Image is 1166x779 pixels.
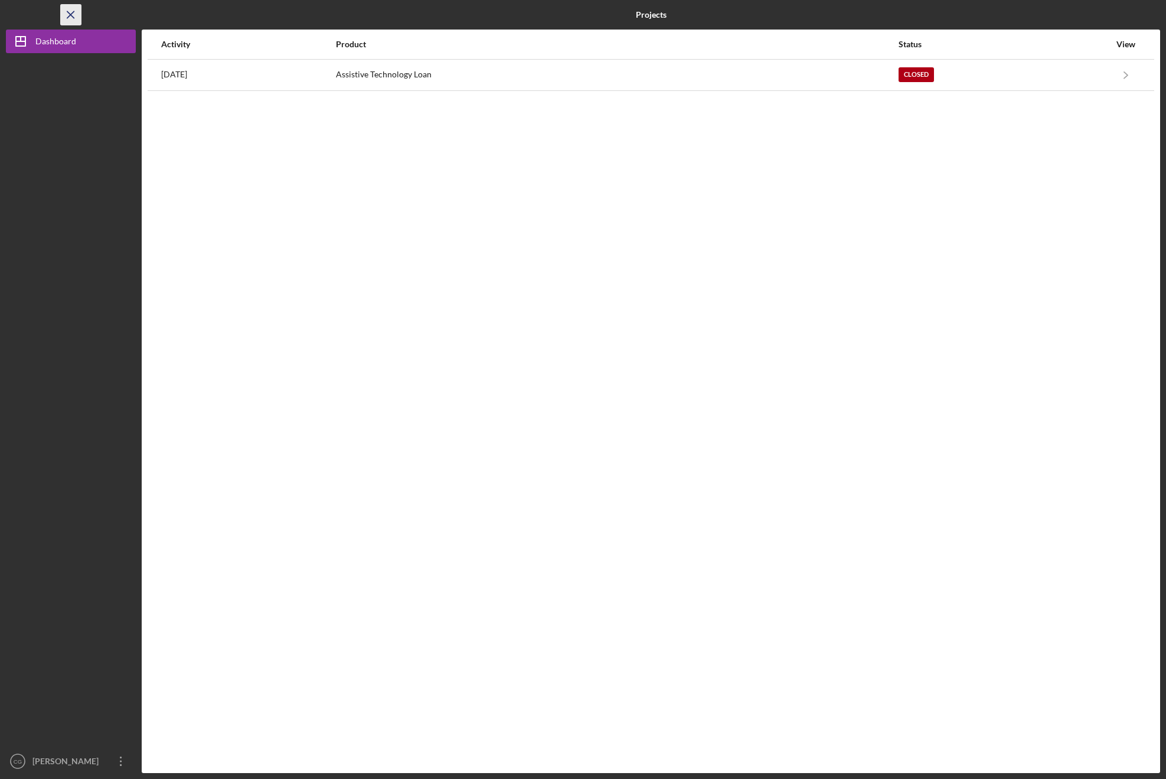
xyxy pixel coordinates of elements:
[636,10,667,19] b: Projects
[899,67,934,82] div: Closed
[14,758,22,765] text: CG
[35,30,76,56] div: Dashboard
[30,749,106,776] div: [PERSON_NAME]
[6,30,136,53] button: Dashboard
[6,749,136,773] button: CG[PERSON_NAME]
[336,40,897,49] div: Product
[899,40,1110,49] div: Status
[336,60,897,90] div: Assistive Technology Loan
[161,40,335,49] div: Activity
[1111,40,1141,49] div: View
[161,70,187,79] time: 2025-03-11 19:23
